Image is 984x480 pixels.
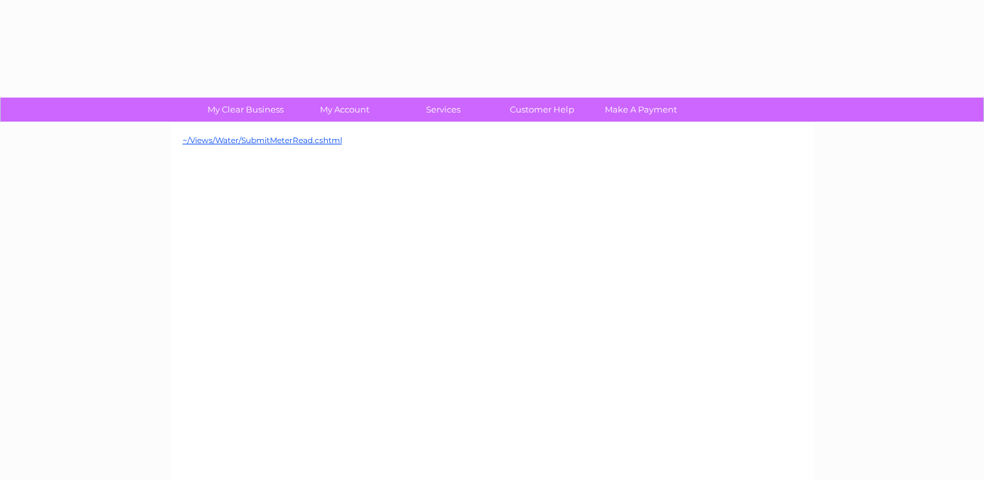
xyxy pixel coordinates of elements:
[291,98,398,122] a: My Account
[390,98,497,122] a: Services
[192,98,299,122] a: My Clear Business
[587,98,695,122] a: Make A Payment
[183,135,342,145] a: ~/Views/Water/SubmitMeterRead.cshtml
[488,98,596,122] a: Customer Help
